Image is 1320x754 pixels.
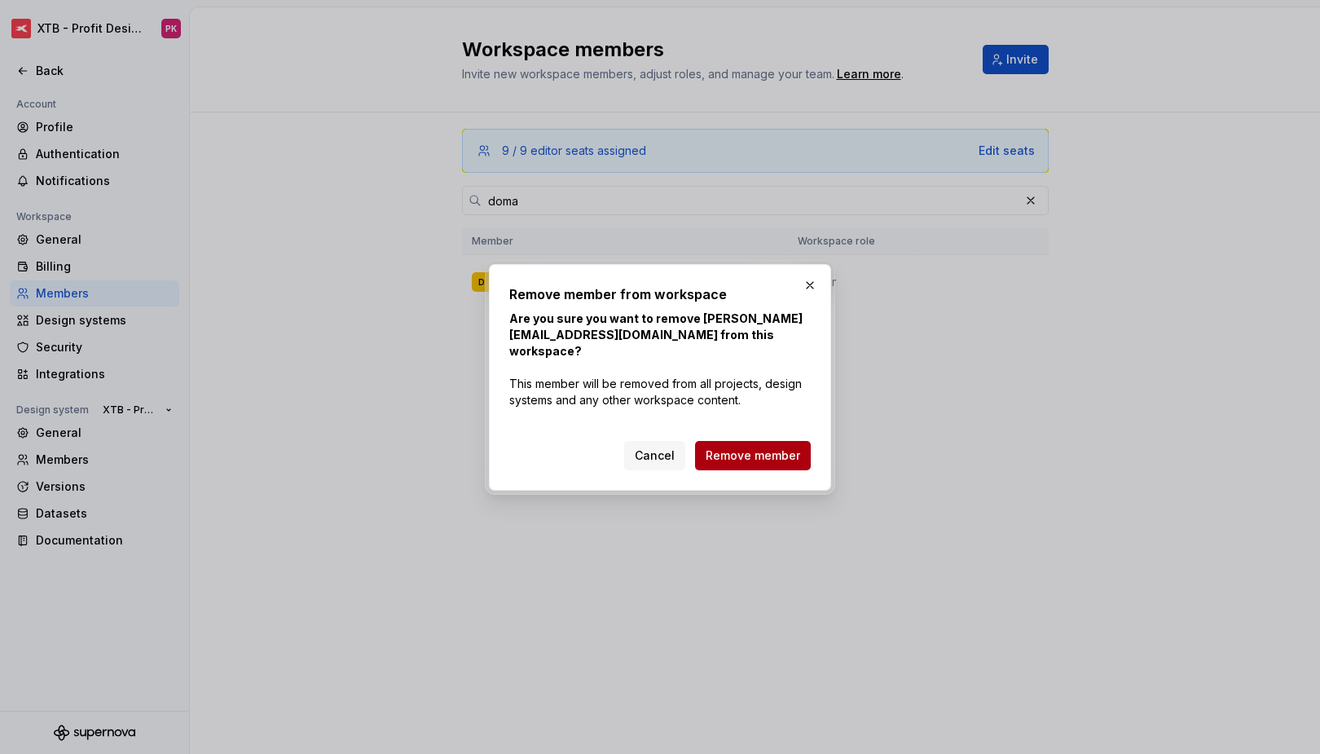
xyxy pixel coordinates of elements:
button: Remove member [695,441,811,470]
h2: Remove member from workspace [509,284,811,304]
span: Remove member [706,448,800,464]
p: This member will be removed from all projects, design systems and any other workspace content. [509,311,811,408]
span: Cancel [635,448,675,464]
b: Are you sure you want to remove [PERSON_NAME][EMAIL_ADDRESS][DOMAIN_NAME] from this workspace? [509,311,803,358]
button: Cancel [624,441,685,470]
